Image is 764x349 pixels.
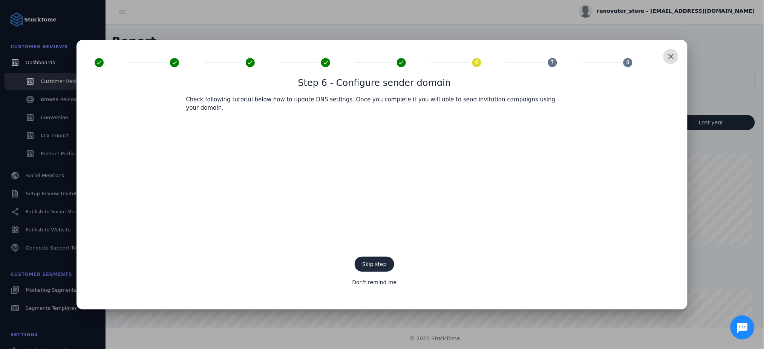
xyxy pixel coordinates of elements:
[362,261,387,267] span: Skip step
[397,58,406,67] mat-icon: done
[344,275,404,290] button: Don't remind me
[475,58,479,66] span: 6
[170,58,179,67] mat-icon: done
[186,95,563,112] p: Check following tutorial below how to update DNS settings. Once you complete it you will able to ...
[246,58,255,67] mat-icon: done
[95,58,104,67] mat-icon: done
[626,58,630,66] span: 8
[352,280,397,285] span: Don't remind me
[551,58,554,66] span: 7
[321,58,330,67] mat-icon: done
[298,76,451,90] h1: Step 6 - Configure sender domain
[355,257,394,272] button: Skip step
